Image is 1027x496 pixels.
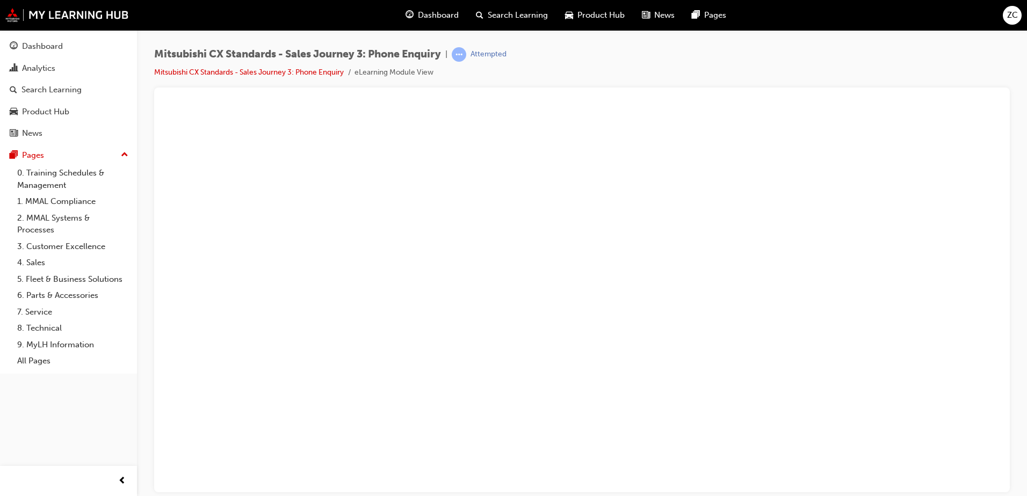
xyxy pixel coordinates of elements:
a: 9. MyLH Information [13,337,133,353]
a: 4. Sales [13,254,133,271]
a: Analytics [4,59,133,78]
a: Product Hub [4,102,133,122]
a: 8. Technical [13,320,133,337]
span: search-icon [476,9,483,22]
a: All Pages [13,353,133,369]
a: Dashboard [4,37,133,56]
span: Search Learning [488,9,548,21]
div: Analytics [22,62,55,75]
div: Dashboard [22,40,63,53]
a: 7. Service [13,304,133,320]
span: pages-icon [692,9,700,22]
span: Product Hub [577,9,625,21]
a: news-iconNews [633,4,683,26]
span: guage-icon [406,9,414,22]
a: 5. Fleet & Business Solutions [13,271,133,288]
li: eLearning Module View [355,67,433,79]
span: learningRecordVerb_ATTEMPT-icon [452,47,466,62]
span: up-icon [121,148,128,162]
a: News [4,123,133,143]
a: 1. MMAL Compliance [13,193,133,210]
span: | [445,48,447,61]
button: DashboardAnalyticsSearch LearningProduct HubNews [4,34,133,145]
a: Search Learning [4,80,133,100]
a: 3. Customer Excellence [13,238,133,255]
button: ZC [1003,6,1022,25]
a: guage-iconDashboard [397,4,467,26]
a: 0. Training Schedules & Management [13,165,133,193]
a: car-iconProduct Hub [556,4,633,26]
span: Dashboard [418,9,459,21]
span: Pages [704,9,726,21]
span: pages-icon [10,151,18,161]
span: chart-icon [10,64,18,74]
span: news-icon [10,129,18,138]
a: Mitsubishi CX Standards - Sales Journey 3: Phone Enquiry [154,68,344,77]
div: Attempted [471,49,507,60]
button: Pages [4,145,133,165]
a: pages-iconPages [683,4,735,26]
div: Product Hub [22,106,69,118]
div: News [22,127,42,140]
span: prev-icon [118,475,126,488]
a: 6. Parts & Accessories [13,287,133,304]
a: 2. MMAL Systems & Processes [13,210,133,238]
span: search-icon [10,85,17,95]
span: car-icon [565,9,573,22]
span: Mitsubishi CX Standards - Sales Journey 3: Phone Enquiry [154,48,441,61]
span: guage-icon [10,42,18,52]
div: Search Learning [21,84,82,96]
span: News [654,9,675,21]
span: car-icon [10,107,18,117]
span: ZC [1007,9,1018,21]
img: mmal [5,8,129,22]
div: Pages [22,149,44,162]
span: news-icon [642,9,650,22]
a: search-iconSearch Learning [467,4,556,26]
